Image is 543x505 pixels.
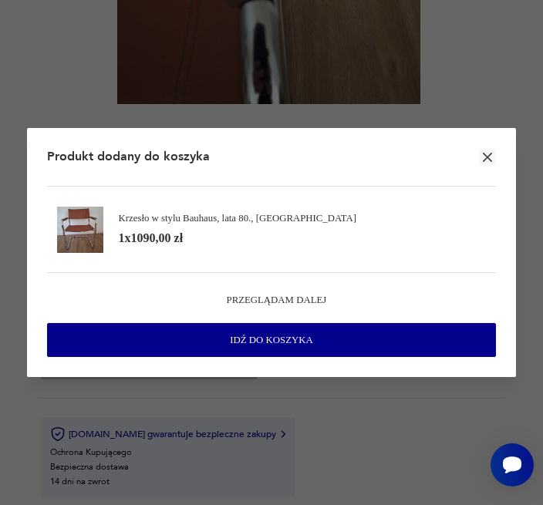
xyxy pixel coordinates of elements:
button: Idź do koszyka [47,323,496,357]
span: Idź do koszyka [230,324,312,356]
button: Przeglądam dalej [227,293,327,307]
img: Zdjęcie produktu [57,207,103,253]
iframe: Smartsupp widget button [491,443,534,486]
h2: Produkt dodany do koszyka [47,149,210,166]
div: Krzesło w stylu Bauhaus, lata 80., [GEOGRAPHIC_DATA] [119,213,357,224]
div: 1 x 1090,00 zł [119,230,184,247]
